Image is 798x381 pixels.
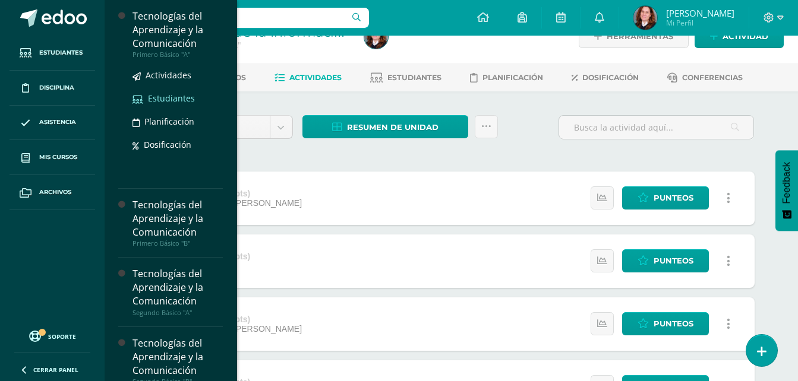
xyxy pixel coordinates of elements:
span: [PERSON_NAME] [666,7,734,19]
a: Actividades [275,68,342,87]
span: Feedback [781,162,792,204]
a: Estudiantes [133,91,223,105]
button: Feedback - Mostrar encuesta [775,150,798,231]
a: Asistencia [10,106,95,141]
span: Actividades [146,69,191,81]
a: Tecnologías del Aprendizaje y la ComunicaciónPrimero Básico "A" [133,9,223,59]
div: Tecnologías del Aprendizaje y la Comunicación [133,198,223,239]
a: Tecnologías del Aprendizaje y la ComunicaciónSegundo Básico "A" [133,267,223,316]
span: Herramientas [607,26,673,47]
a: Resumen de unidad [302,115,468,138]
div: Tecnologías del Aprendizaje y la Comunicación [133,9,223,50]
div: Tecnologías del Aprendizaje y la Comunicación [133,267,223,308]
img: fd0864b42e40efb0ca870be3ccd70d1f.png [364,25,388,49]
a: Dosificación [133,138,223,151]
a: Punteos [622,186,709,209]
div: Segundo Básico "A" [133,309,223,317]
a: Tecnologías del Aprendizaje y la ComunicaciónPrimero Básico "B" [133,198,223,247]
span: Planificación [482,73,543,82]
span: Punteos [654,313,693,335]
span: Soporte [48,332,76,341]
span: Dosificación [582,73,639,82]
a: Punteos [622,249,709,272]
span: Estudiantes [39,48,83,58]
input: Busca un usuario... [112,8,369,28]
span: Disciplina [39,83,74,93]
a: Mis cursos [10,140,95,175]
span: Estudiantes [387,73,441,82]
span: Archivos [39,188,71,197]
span: Estudiantes [148,93,195,104]
span: [DATE][PERSON_NAME] [207,324,302,334]
span: Mi Perfil [666,18,734,28]
a: Punteos [622,312,709,335]
span: Asistencia [39,118,76,127]
span: Punteos [654,250,693,272]
span: Dosificación [144,139,191,150]
span: Conferencias [682,73,743,82]
a: Actividad [695,25,784,48]
a: Conferencias [667,68,743,87]
div: Primero Básico "A" [133,50,223,59]
a: Soporte [14,328,90,344]
span: [DATE][PERSON_NAME] [207,198,302,208]
a: Disciplina [10,71,95,106]
span: Mis cursos [39,153,77,162]
input: Busca la actividad aquí... [559,116,753,139]
span: Resumen de unidad [347,116,439,138]
a: Estudiantes [10,36,95,71]
span: Actividad [723,26,768,47]
span: Planificación [144,116,194,127]
a: Actividades [133,68,223,82]
a: Planificación [470,68,543,87]
div: Primero Básico "B" [133,239,223,247]
a: Dosificación [572,68,639,87]
img: fd0864b42e40efb0ca870be3ccd70d1f.png [633,6,657,30]
div: Cuarto Bachillerato 'A' [150,39,350,50]
span: Actividades [289,73,342,82]
a: Archivos [10,175,95,210]
div: Tecnologías del Aprendizaje y la Comunicación [133,336,223,377]
span: Cerrar panel [33,366,78,374]
span: Punteos [654,187,693,209]
a: Estudiantes [370,68,441,87]
a: Herramientas [579,25,689,48]
a: Planificación [133,115,223,128]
